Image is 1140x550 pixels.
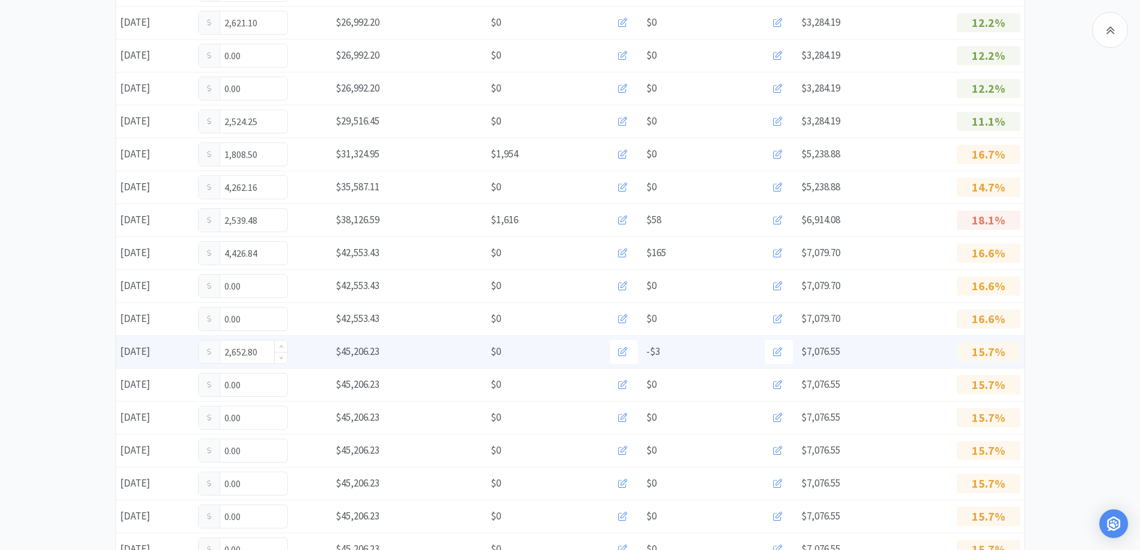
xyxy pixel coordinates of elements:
div: [DATE] [116,10,194,35]
span: $0 [646,409,656,426]
span: $0 [646,311,656,327]
span: $29,516.45 [336,114,379,127]
span: $7,076.55 [801,476,840,490]
p: 18.1% [957,211,1020,230]
p: 16.7% [957,145,1020,164]
p: 12.2% [957,79,1020,98]
span: $0 [646,179,656,195]
span: $0 [646,47,656,63]
div: [DATE] [116,274,194,298]
div: [DATE] [116,76,194,101]
span: $3,284.19 [801,48,840,62]
span: $0 [646,442,656,458]
div: Open Intercom Messenger [1099,509,1128,538]
span: $7,079.70 [801,279,840,292]
div: [DATE] [116,208,194,232]
span: $0 [491,409,501,426]
p: 11.1% [957,112,1020,131]
span: $0 [646,14,656,31]
span: $1,616 [491,212,518,228]
span: $0 [491,344,501,360]
span: $0 [646,113,656,129]
span: $45,206.23 [336,345,379,358]
span: $7,079.70 [801,246,840,259]
div: [DATE] [116,471,194,496]
i: icon: down [279,355,283,360]
div: [DATE] [116,142,194,166]
p: 15.7% [957,408,1020,427]
span: $7,079.70 [801,312,840,325]
span: $3,284.19 [801,81,840,95]
p: 16.6% [957,244,1020,263]
span: $5,238.88 [801,147,840,160]
span: $6,914.08 [801,213,840,226]
span: $7,076.55 [801,411,840,424]
p: 15.7% [957,474,1020,493]
span: $7,076.55 [801,443,840,457]
p: 15.7% [957,342,1020,361]
span: $0 [491,311,501,327]
div: [DATE] [116,175,194,199]
p: 14.7% [957,178,1020,197]
span: $45,206.23 [336,443,379,457]
span: $45,206.23 [336,411,379,424]
span: $0 [491,113,501,129]
span: $0 [646,376,656,393]
span: $0 [491,508,501,524]
span: $0 [646,80,656,96]
p: 15.7% [957,375,1020,394]
p: 15.7% [957,507,1020,526]
span: $7,076.55 [801,509,840,522]
span: $0 [491,179,501,195]
span: $0 [491,47,501,63]
i: icon: up [279,345,283,349]
span: $45,206.23 [336,378,379,391]
div: [DATE] [116,405,194,430]
span: $58 [646,212,661,228]
span: $3,284.19 [801,114,840,127]
div: [DATE] [116,339,194,364]
div: [DATE] [116,43,194,68]
p: 12.2% [957,13,1020,32]
span: $26,992.20 [336,81,379,95]
p: 15.7% [957,441,1020,460]
p: 16.6% [957,309,1020,329]
span: $42,553.43 [336,246,379,259]
span: $0 [491,14,501,31]
p: 16.6% [957,276,1020,296]
div: [DATE] [116,438,194,463]
span: $45,206.23 [336,476,379,490]
span: $0 [491,80,501,96]
span: $0 [491,442,501,458]
span: $5,238.88 [801,180,840,193]
span: $26,992.20 [336,48,379,62]
span: $42,553.43 [336,279,379,292]
span: $165 [646,245,666,261]
div: [DATE] [116,306,194,331]
span: $0 [491,376,501,393]
span: $45,206.23 [336,509,379,522]
span: $42,553.43 [336,312,379,325]
span: $7,076.55 [801,345,840,358]
span: Decrease Value [275,352,287,363]
span: $0 [491,278,501,294]
div: [DATE] [116,109,194,133]
p: 12.2% [957,46,1020,65]
span: $26,992.20 [336,16,379,29]
span: $3,284.19 [801,16,840,29]
span: $0 [646,146,656,162]
span: -$3 [646,344,660,360]
span: $35,587.11 [336,180,379,193]
span: $0 [491,245,501,261]
span: Increase Value [275,341,287,352]
span: $1,954 [491,146,518,162]
span: $0 [491,475,501,491]
span: $0 [646,508,656,524]
div: [DATE] [116,372,194,397]
span: $31,324.95 [336,147,379,160]
span: $7,076.55 [801,378,840,391]
span: $0 [646,278,656,294]
span: $0 [646,475,656,491]
span: $38,126.59 [336,213,379,226]
div: [DATE] [116,241,194,265]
